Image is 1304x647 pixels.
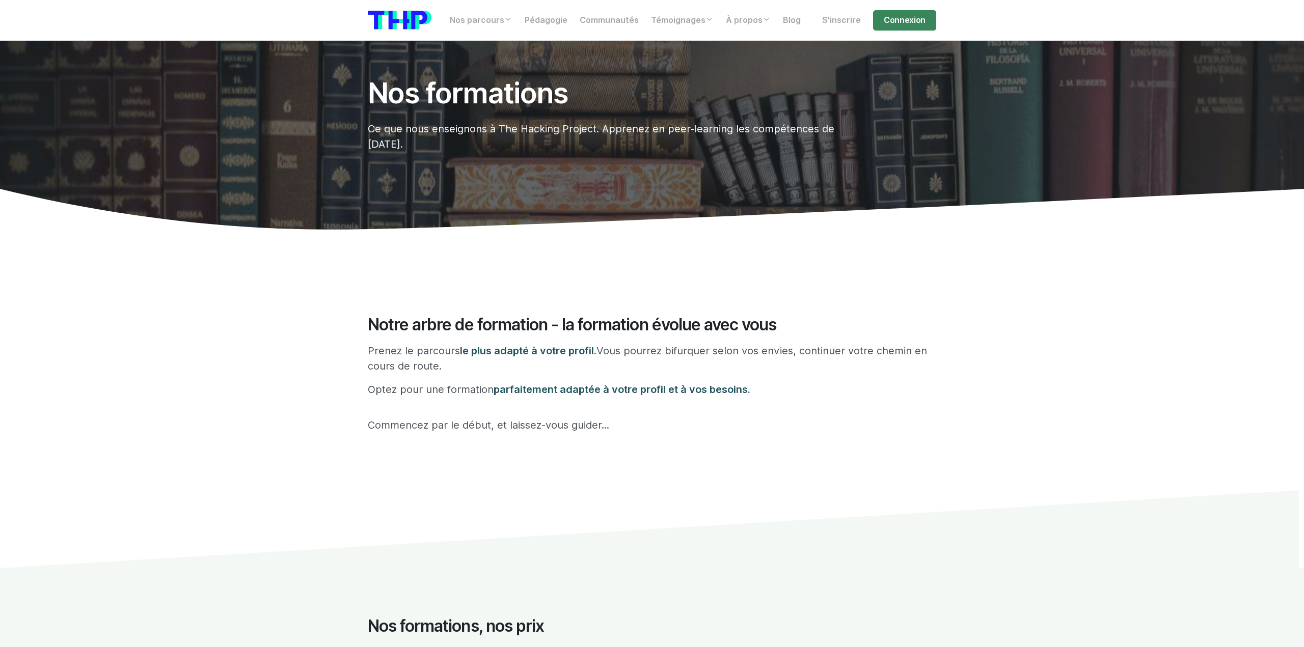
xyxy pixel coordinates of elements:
[816,10,867,31] a: S'inscrire
[368,417,936,433] p: Commencez par le début, et laissez-vous guider...
[777,10,807,31] a: Blog
[574,10,645,31] a: Communautés
[494,383,750,396] span: parfaitement adaptée à votre profil et à vos besoins.
[368,382,936,397] p: Optez pour une formation
[873,10,936,31] a: Connexion
[368,343,936,374] p: Prenez le parcours Vous pourrez bifurquer selon vos envies, continuer votre chemin en cours de ro...
[720,10,777,31] a: À propos
[519,10,574,31] a: Pédagogie
[368,121,839,152] p: Ce que nous enseignons à The Hacking Project. Apprenez en peer-learning les compétences de [DATE].
[460,345,596,357] span: le plus adapté à votre profil.
[368,11,431,30] img: logo
[368,616,936,636] h2: Nos formations, nos prix
[645,10,720,31] a: Témoignages
[368,315,936,334] h2: Notre arbre de formation - la formation évolue avec vous
[444,10,519,31] a: Nos parcours
[368,77,839,109] h1: Nos formations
